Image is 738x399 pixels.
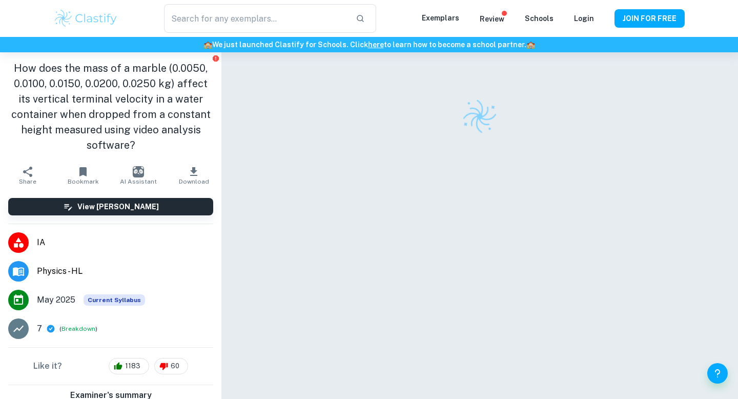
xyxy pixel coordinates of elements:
h6: Like it? [33,360,62,372]
button: Report issue [212,54,219,62]
input: Search for any exemplars... [164,4,347,33]
span: May 2025 [37,294,75,306]
span: 🏫 [203,41,212,49]
div: 60 [154,358,188,374]
button: AI Assistant [111,161,166,190]
p: 7 [37,323,42,335]
button: Download [166,161,221,190]
span: IA [37,236,213,249]
button: Breakdown [61,324,95,333]
span: Current Syllabus [84,294,145,306]
h6: We just launched Clastify for Schools. Click to learn how to become a school partner. [2,39,736,50]
span: ( ) [59,324,97,334]
a: Login [574,14,594,23]
a: here [368,41,384,49]
span: Download [179,178,209,185]
button: JOIN FOR FREE [614,9,685,28]
img: Clastify logo [459,96,500,137]
button: Help and Feedback [707,363,728,384]
button: Bookmark [55,161,111,190]
h6: View [PERSON_NAME] [77,201,159,212]
img: Clastify logo [53,8,118,29]
div: 1183 [109,358,149,374]
div: This exemplar is based on the current syllabus. Feel free to refer to it for inspiration/ideas wh... [84,294,145,306]
button: View [PERSON_NAME] [8,198,213,215]
span: Physics - HL [37,265,213,277]
a: Schools [525,14,553,23]
span: 1183 [119,361,146,371]
img: AI Assistant [133,166,144,177]
h1: How does the mass of a marble (0.0050, 0.0100, 0.0150, 0.0200, 0.0250 kg) affect its vertical ter... [8,61,213,153]
p: Review [480,13,504,25]
p: Exemplars [422,12,459,24]
span: AI Assistant [120,178,157,185]
span: 🏫 [526,41,535,49]
span: Share [19,178,36,185]
span: Bookmark [68,178,99,185]
span: 60 [165,361,185,371]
